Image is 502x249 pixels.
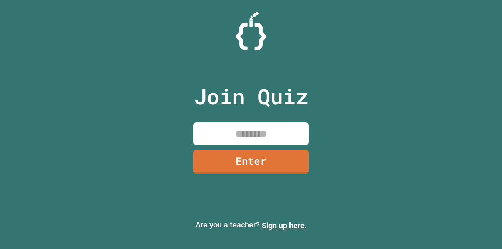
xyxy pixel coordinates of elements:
[262,221,307,230] a: Sign up here.
[194,80,308,112] p: Join Quiz
[470,218,494,241] iframe: chat widget
[438,185,494,217] iframe: chat widget
[236,12,266,50] img: Logo.svg
[193,150,309,174] a: Enter
[6,219,496,231] p: Are you a teacher?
